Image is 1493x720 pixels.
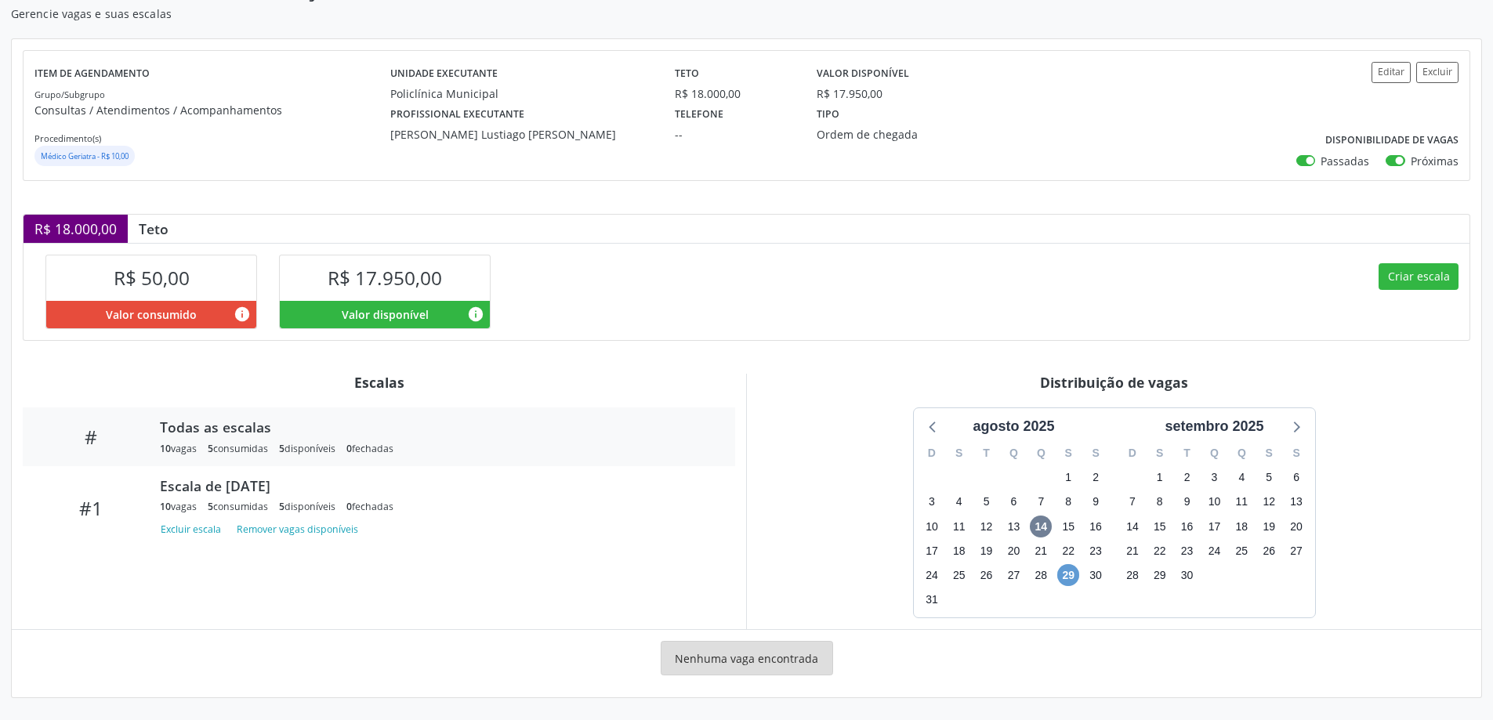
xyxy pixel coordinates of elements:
[1176,491,1198,513] span: terça-feira, 9 de setembro de 2025
[34,132,101,144] small: Procedimento(s)
[34,62,150,86] label: Item de agendamento
[128,220,179,237] div: Teto
[1057,564,1079,586] span: sexta-feira, 29 de agosto de 2025
[1057,491,1079,513] span: sexta-feira, 8 de agosto de 2025
[1372,62,1411,83] button: Editar
[1258,467,1280,489] span: sexta-feira, 5 de setembro de 2025
[34,425,149,448] div: #
[661,641,833,675] div: Nenhuma vaga encontrada
[1085,564,1107,586] span: sábado, 30 de agosto de 2025
[1122,516,1143,537] span: domingo, 14 de setembro de 2025
[1002,564,1024,586] span: quarta-feira, 27 de agosto de 2025
[1002,540,1024,562] span: quarta-feira, 20 de agosto de 2025
[160,500,197,513] div: vagas
[1030,516,1052,537] span: quinta-feira, 14 de agosto de 2025
[342,306,429,323] span: Valor disponível
[976,491,998,513] span: terça-feira, 5 de agosto de 2025
[1285,491,1307,513] span: sábado, 13 de setembro de 2025
[921,589,943,611] span: domingo, 31 de agosto de 2025
[1158,416,1270,437] div: setembro 2025
[921,540,943,562] span: domingo, 17 de agosto de 2025
[279,442,284,455] span: 5
[1176,564,1198,586] span: terça-feira, 30 de setembro de 2025
[279,442,335,455] div: disponíveis
[1057,516,1079,537] span: sexta-feira, 15 de agosto de 2025
[1176,540,1198,562] span: terça-feira, 23 de setembro de 2025
[1176,467,1198,489] span: terça-feira, 2 de setembro de 2025
[328,265,442,291] span: R$ 17.950,00
[114,265,190,291] span: R$ 50,00
[1057,467,1079,489] span: sexta-feira, 1 de agosto de 2025
[1149,467,1171,489] span: segunda-feira, 1 de setembro de 2025
[1122,491,1143,513] span: domingo, 7 de setembro de 2025
[817,102,839,126] label: Tipo
[11,5,1041,22] p: Gerencie vagas e suas escalas
[41,151,129,161] small: Médico Geriatra - R$ 10,00
[1149,516,1171,537] span: segunda-feira, 15 de setembro de 2025
[208,442,268,455] div: consumidas
[1258,516,1280,537] span: sexta-feira, 19 de setembro de 2025
[1258,540,1280,562] span: sexta-feira, 26 de setembro de 2025
[1082,441,1110,465] div: S
[1085,516,1107,537] span: sábado, 16 de agosto de 2025
[675,126,795,143] div: --
[1085,467,1107,489] span: sábado, 2 de agosto de 2025
[390,62,498,86] label: Unidade executante
[945,441,973,465] div: S
[758,374,1470,391] div: Distribuição de vagas
[921,564,943,586] span: domingo, 24 de agosto de 2025
[346,442,352,455] span: 0
[1203,540,1225,562] span: quarta-feira, 24 de setembro de 2025
[1027,441,1055,465] div: Q
[675,62,699,86] label: Teto
[948,491,970,513] span: segunda-feira, 4 de agosto de 2025
[34,497,149,519] div: #1
[976,516,998,537] span: terça-feira, 12 de agosto de 2025
[1085,491,1107,513] span: sábado, 9 de agosto de 2025
[948,540,970,562] span: segunda-feira, 18 de agosto de 2025
[1002,491,1024,513] span: quarta-feira, 6 de agosto de 2025
[1228,441,1256,465] div: Q
[1203,516,1225,537] span: quarta-feira, 17 de setembro de 2025
[1230,467,1252,489] span: quinta-feira, 4 de setembro de 2025
[1416,62,1459,83] button: Excluir
[1149,491,1171,513] span: segunda-feira, 8 de setembro de 2025
[160,477,713,494] div: Escala de [DATE]
[1230,491,1252,513] span: quinta-feira, 11 de setembro de 2025
[208,500,213,513] span: 5
[919,441,946,465] div: D
[976,540,998,562] span: terça-feira, 19 de agosto de 2025
[817,85,882,102] div: R$ 17.950,00
[106,306,197,323] span: Valor consumido
[976,564,998,586] span: terça-feira, 26 de agosto de 2025
[160,500,171,513] span: 10
[160,519,227,540] button: Excluir escala
[24,215,128,243] div: R$ 18.000,00
[279,500,335,513] div: disponíveis
[1149,564,1171,586] span: segunda-feira, 29 de setembro de 2025
[1057,540,1079,562] span: sexta-feira, 22 de agosto de 2025
[921,516,943,537] span: domingo, 10 de agosto de 2025
[1258,491,1280,513] span: sexta-feira, 12 de setembro de 2025
[817,126,1008,143] div: Ordem de chegada
[346,500,352,513] span: 0
[1176,516,1198,537] span: terça-feira, 16 de setembro de 2025
[279,500,284,513] span: 5
[1201,441,1228,465] div: Q
[1321,153,1369,169] label: Passadas
[1030,540,1052,562] span: quinta-feira, 21 de agosto de 2025
[1256,441,1283,465] div: S
[1030,564,1052,586] span: quinta-feira, 28 de agosto de 2025
[1285,516,1307,537] span: sábado, 20 de setembro de 2025
[817,62,909,86] label: Valor disponível
[1119,441,1147,465] div: D
[1230,516,1252,537] span: quinta-feira, 18 de setembro de 2025
[160,418,713,436] div: Todas as escalas
[948,516,970,537] span: segunda-feira, 11 de agosto de 2025
[1146,441,1173,465] div: S
[1283,441,1310,465] div: S
[390,102,524,126] label: Profissional executante
[346,442,393,455] div: fechadas
[160,442,171,455] span: 10
[160,442,197,455] div: vagas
